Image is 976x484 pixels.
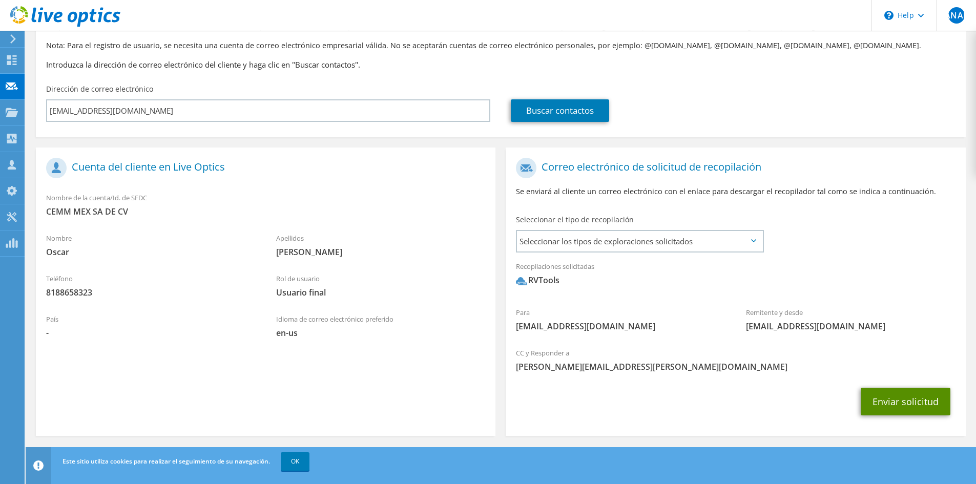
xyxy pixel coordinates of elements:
[517,231,762,251] span: Seleccionar los tipos de exploraciones solicitados
[46,158,480,178] h1: Cuenta del cliente en Live Optics
[46,246,256,258] span: Oscar
[46,40,956,51] p: Nota: Para el registro de usuario, se necesita una cuenta de correo electrónico empresarial válid...
[516,186,955,197] p: Se enviará al cliente un correo electrónico con el enlace para descargar el recopilador tal como ...
[46,59,956,70] h3: Introduzca la dirección de correo electrónico del cliente y haga clic en "Buscar contactos".
[516,158,950,178] h1: Correo electrónico de solicitud de recopilación
[506,302,736,337] div: Para
[746,321,956,332] span: [EMAIL_ADDRESS][DOMAIN_NAME]
[63,457,270,466] span: Este sitio utiliza cookies para realizar el seguimiento de su navegación.
[506,256,965,297] div: Recopilaciones solicitadas
[861,388,950,415] button: Enviar solicitud
[516,321,725,332] span: [EMAIL_ADDRESS][DOMAIN_NAME]
[276,327,486,339] span: en-us
[276,287,486,298] span: Usuario final
[36,227,266,263] div: Nombre
[46,84,153,94] label: Dirección de correo electrónico
[266,308,496,344] div: Idioma de correo electrónico preferido
[736,302,966,337] div: Remitente y desde
[516,215,634,225] label: Seleccionar el tipo de recopilación
[266,268,496,303] div: Rol de usuario
[36,268,266,303] div: Teléfono
[46,327,256,339] span: -
[281,452,309,471] a: OK
[516,361,955,372] span: [PERSON_NAME][EMAIL_ADDRESS][PERSON_NAME][DOMAIN_NAME]
[948,7,965,24] span: ANAE
[266,227,496,263] div: Apellidos
[884,11,894,20] svg: \n
[36,308,266,344] div: País
[276,246,486,258] span: [PERSON_NAME]
[36,187,495,222] div: Nombre de la cuenta/Id. de SFDC
[511,99,609,122] a: Buscar contactos
[46,206,485,217] span: CEMM MEX SA DE CV
[46,287,256,298] span: 8188658323
[516,275,559,286] div: RVTools
[506,342,965,377] div: CC y Responder a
